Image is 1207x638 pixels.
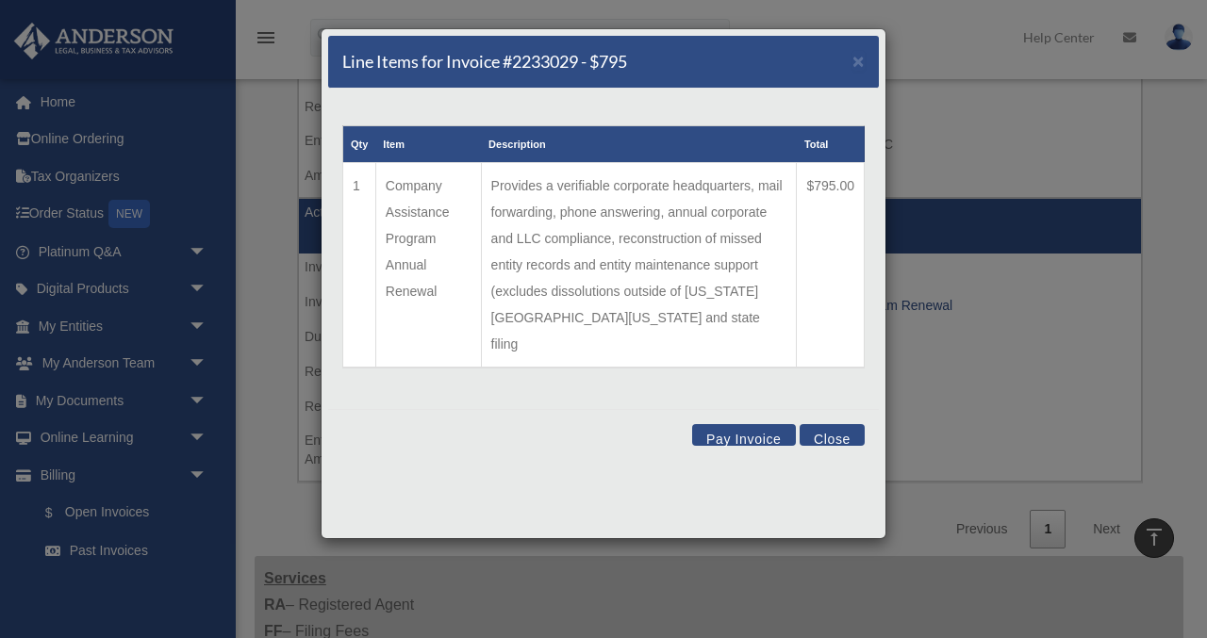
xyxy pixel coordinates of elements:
[800,424,865,446] button: Close
[797,126,865,163] th: Total
[852,50,865,72] span: ×
[375,163,481,368] td: Company Assistance Program Annual Renewal
[481,163,797,368] td: Provides a verifiable corporate headquarters, mail forwarding, phone answering, annual corporate ...
[343,126,376,163] th: Qty
[852,51,865,71] button: Close
[375,126,481,163] th: Item
[481,126,797,163] th: Description
[797,163,865,368] td: $795.00
[692,424,796,446] button: Pay Invoice
[343,163,376,368] td: 1
[342,50,627,74] h5: Line Items for Invoice #2233029 - $795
